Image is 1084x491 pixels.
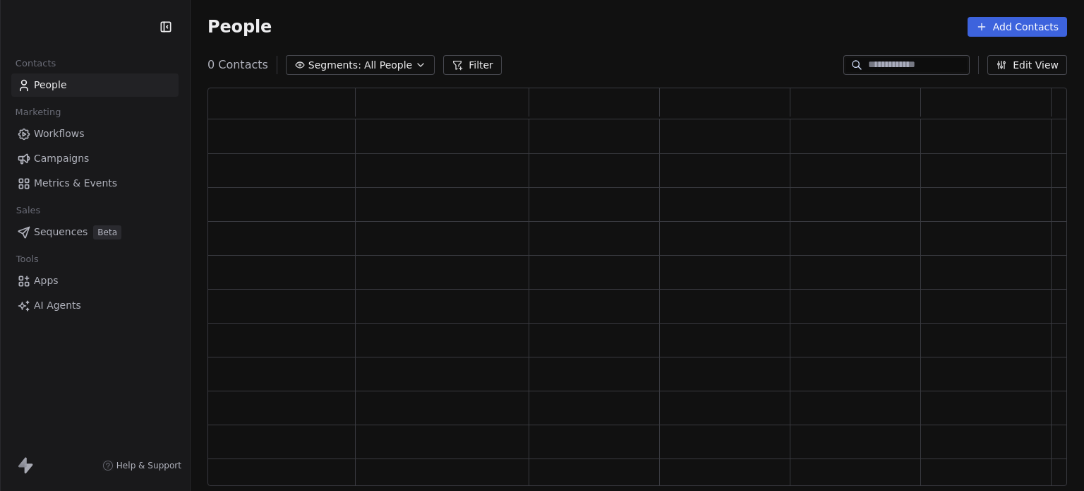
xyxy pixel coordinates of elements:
[968,17,1067,37] button: Add Contacts
[308,58,361,73] span: Segments:
[34,151,89,166] span: Campaigns
[11,122,179,146] a: Workflows
[9,53,62,74] span: Contacts
[34,298,81,313] span: AI Agents
[987,55,1067,75] button: Edit View
[11,220,179,244] a: SequencesBeta
[102,460,181,471] a: Help & Support
[34,225,88,239] span: Sequences
[10,200,47,221] span: Sales
[207,57,268,73] span: 0 Contacts
[11,73,179,97] a: People
[11,294,179,317] a: AI Agents
[11,172,179,195] a: Metrics & Events
[93,225,121,239] span: Beta
[34,176,117,191] span: Metrics & Events
[34,78,67,93] span: People
[207,16,272,37] span: People
[116,460,181,471] span: Help & Support
[9,102,67,123] span: Marketing
[11,147,179,170] a: Campaigns
[34,126,85,141] span: Workflows
[34,273,59,288] span: Apps
[11,269,179,292] a: Apps
[10,249,44,270] span: Tools
[364,58,412,73] span: All People
[443,55,502,75] button: Filter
